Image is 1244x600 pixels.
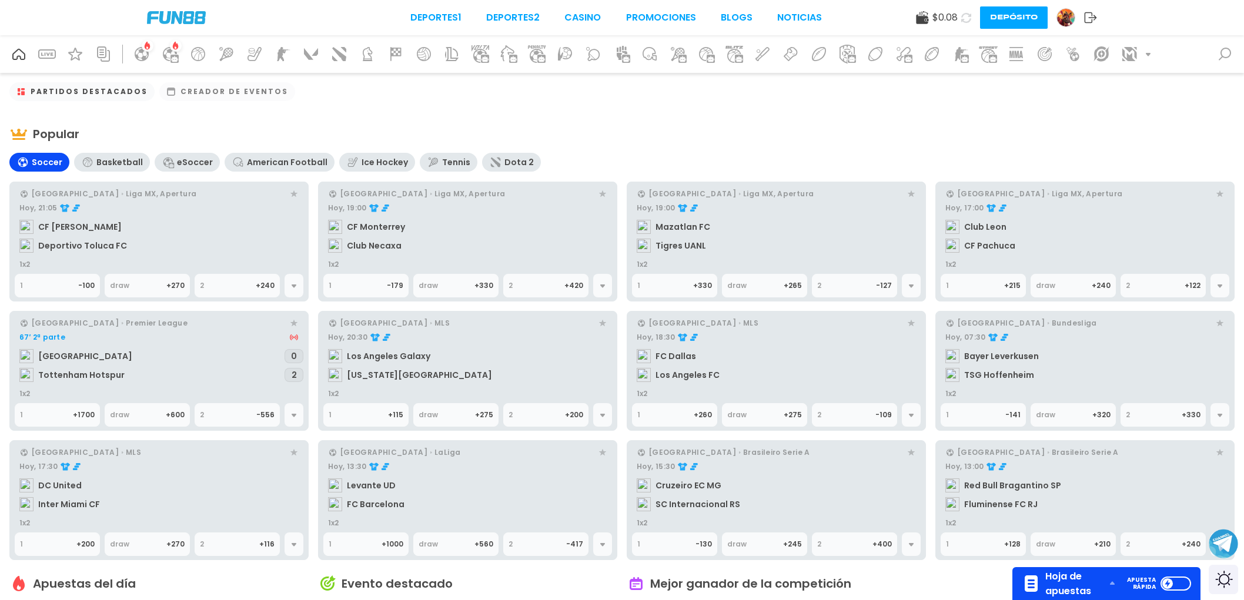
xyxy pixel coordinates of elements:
[777,11,822,25] a: NOTICIAS
[1209,528,1238,559] button: Join telegram channel
[147,11,206,24] img: Company Logo
[932,11,958,25] span: $ 0.08
[486,11,540,25] a: Deportes2
[980,6,1048,29] button: Depósito
[410,11,462,25] a: Deportes1
[564,11,601,25] a: CASINO
[626,11,696,25] a: Promociones
[721,11,753,25] a: BLOGS
[1056,8,1084,27] a: Avatar
[1209,565,1238,594] div: Switch theme
[1057,9,1075,26] img: Avatar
